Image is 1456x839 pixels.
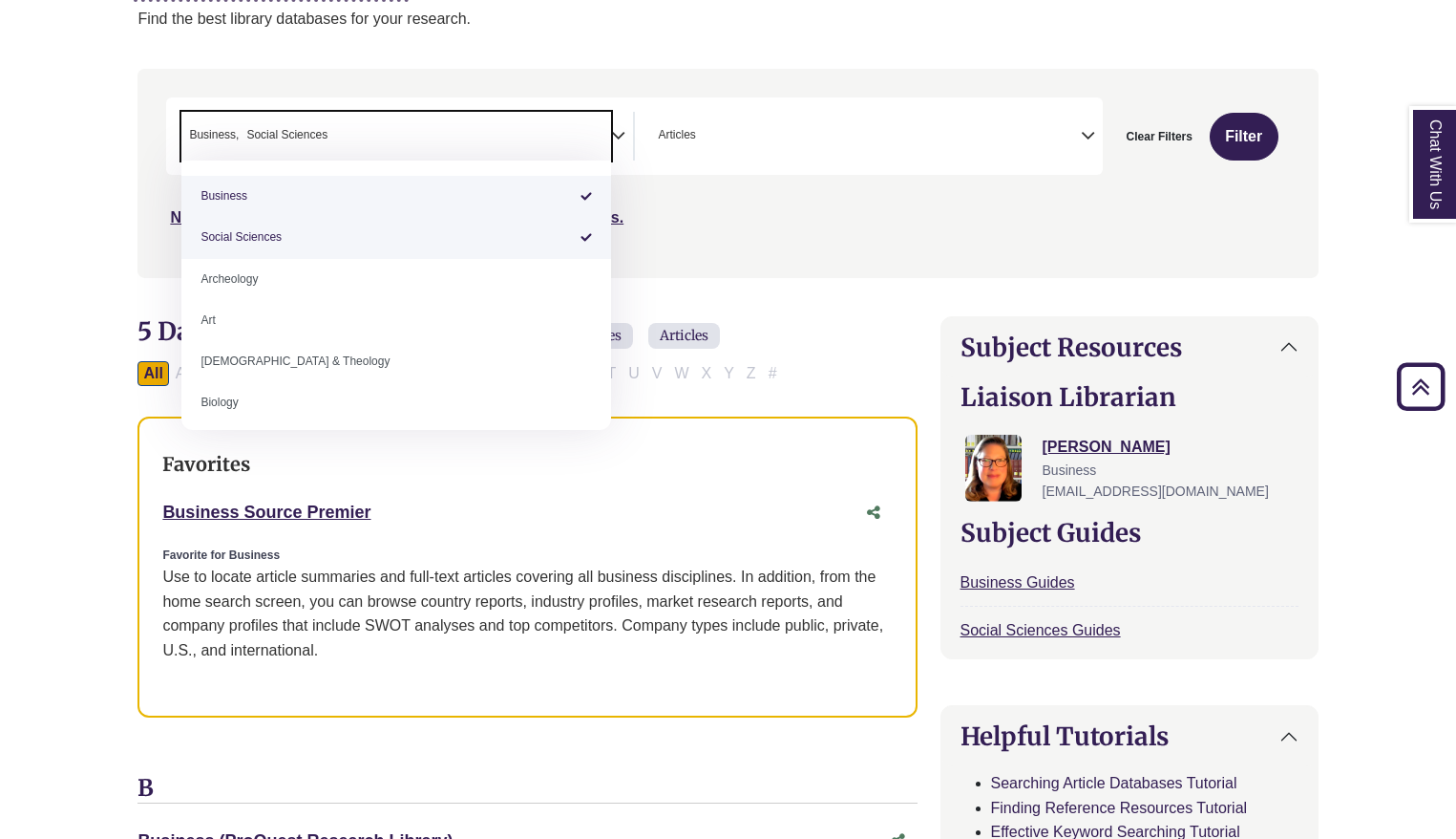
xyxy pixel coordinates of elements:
[137,775,917,804] h3: B
[189,126,239,144] span: Business
[991,775,1237,791] a: Searching Article Databases Tutorial
[855,495,893,531] button: Share this database
[965,435,1023,502] img: Jessica Moore
[648,323,720,349] span: Articles
[181,217,611,258] li: Social Sciences
[181,341,611,382] li: [DEMOGRAPHIC_DATA] & Theology
[1043,463,1097,478] span: Business
[162,547,892,565] div: Favorite for Business
[991,800,1248,816] a: Finding Reference Resources Tutorial
[960,518,1298,548] h2: Subject Guides
[181,176,611,217] li: Business
[137,7,1318,32] p: Find the best library databases for your research.
[137,361,168,386] button: All
[960,382,1298,412] h2: Liaison Librarian
[239,126,327,144] li: Social Sciences
[1043,439,1171,455] a: [PERSON_NAME]
[941,706,1318,766] button: Helpful Tutorials
[700,130,708,145] textarea: Search
[960,574,1075,591] a: Business Guides
[1210,113,1278,161] button: Submit for Search Results
[181,300,611,341] li: Art
[162,565,892,662] div: Use to locate article summaries and full-text articles covering all business disciplines. In addi...
[1043,484,1269,499] span: [EMAIL_ADDRESS][DOMAIN_NAME]
[1390,374,1451,399] a: Back to Top
[181,382,611,423] li: Biology
[181,259,611,300] li: Archeology
[941,317,1318,377] button: Subject Resources
[331,130,340,145] textarea: Search
[137,315,415,347] span: 5 Databases Found for:
[170,209,623,226] a: Not sure where to start? Check our Recommended Databases.
[658,126,695,144] span: Articles
[162,453,892,476] h3: Favorites
[960,622,1121,638] a: Social Sciences Guides
[137,364,784,380] div: Alpha-list to filter by first letter of database name
[1114,113,1205,161] button: Clear Filters
[137,69,1318,277] nav: Search filters
[650,126,695,144] li: Articles
[181,126,239,144] li: Business
[246,126,327,144] span: Social Sciences
[162,503,370,522] a: Business Source Premier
